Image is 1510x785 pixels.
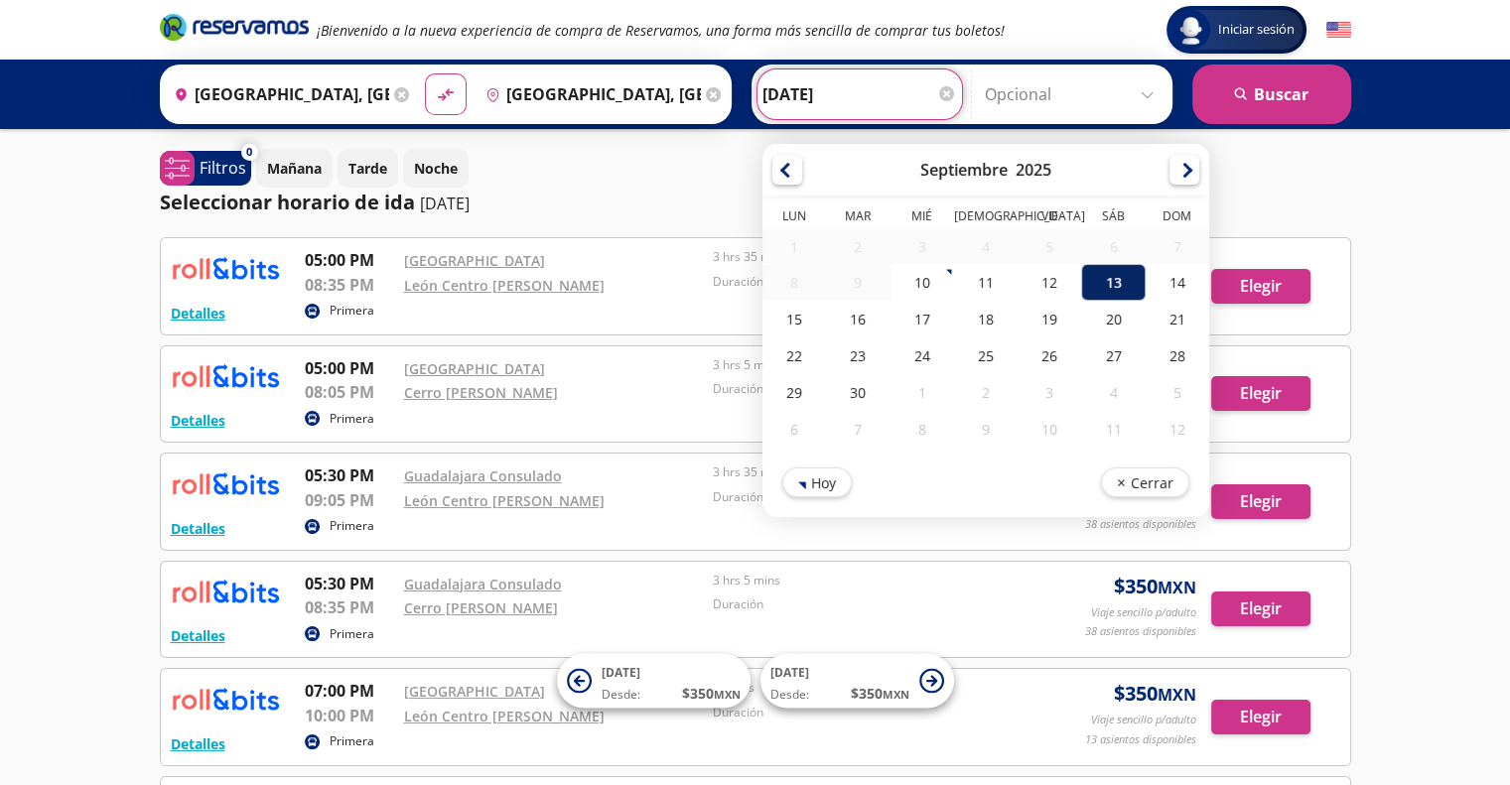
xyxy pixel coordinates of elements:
small: MXN [1158,577,1196,598]
button: [DATE]Desde:$350MXN [760,654,954,709]
p: Viaje sencillo p/adulto [1091,604,1196,621]
p: Duración [713,704,1013,721]
p: Seleccionar horario de ida [160,188,415,217]
p: 05:30 PM [305,463,394,487]
div: 28-Sep-25 [1145,337,1208,374]
button: Cerrar [1100,467,1188,497]
button: Buscar [1192,65,1351,124]
p: 08:35 PM [305,595,394,619]
p: 05:30 PM [305,572,394,595]
p: Primera [330,517,374,535]
img: RESERVAMOS [171,679,280,719]
th: Jueves [953,207,1017,229]
div: 24-Sep-25 [890,337,953,374]
p: 08:05 PM [305,380,394,404]
button: Detalles [171,410,225,431]
th: Sábado [1081,207,1145,229]
th: Lunes [762,207,826,229]
p: Duración [713,595,1013,613]
th: Domingo [1145,207,1208,229]
th: Miércoles [890,207,953,229]
div: 29-Sep-25 [762,374,826,411]
em: ¡Bienvenido a la nueva experiencia de compra de Reservamos, una forma más sencilla de comprar tus... [317,21,1005,40]
span: Desde: [602,686,640,704]
div: 02-Oct-25 [953,374,1017,411]
button: Elegir [1211,700,1310,734]
img: RESERVAMOS [171,572,280,611]
div: 21-Sep-25 [1145,301,1208,337]
div: 16-Sep-25 [826,301,890,337]
div: 04-Sep-25 [953,229,1017,264]
div: 22-Sep-25 [762,337,826,374]
p: Primera [330,732,374,750]
button: Detalles [171,518,225,539]
a: [GEOGRAPHIC_DATA] [404,251,545,270]
input: Opcional [985,69,1163,119]
p: Viaje sencillo p/adulto [1091,712,1196,728]
p: Primera [330,625,374,643]
div: 08-Oct-25 [890,411,953,448]
p: 05:00 PM [305,248,394,272]
div: 01-Sep-25 [762,229,826,264]
div: 07-Sep-25 [1145,229,1208,264]
div: 12-Oct-25 [1145,411,1208,448]
img: RESERVAMOS [171,248,280,288]
a: Guadalajara Consulado [404,575,562,593]
p: [DATE] [420,192,470,215]
div: 26-Sep-25 [1018,337,1081,374]
p: 38 asientos disponibles [1085,516,1196,533]
div: 05-Sep-25 [1018,229,1081,264]
div: 18-Sep-25 [953,301,1017,337]
div: 09-Oct-25 [953,411,1017,448]
small: MXN [714,687,741,702]
div: 30-Sep-25 [826,374,890,411]
span: [DATE] [770,664,809,681]
p: Primera [330,302,374,320]
img: RESERVAMOS [171,356,280,396]
p: Duración [713,380,1013,398]
button: Mañana [256,149,333,188]
button: Elegir [1211,484,1310,519]
div: 15-Sep-25 [762,301,826,337]
img: RESERVAMOS [171,463,280,503]
button: Elegir [1211,591,1310,626]
div: 09-Sep-25 [826,265,890,300]
div: 27-Sep-25 [1081,337,1145,374]
div: 03-Sep-25 [890,229,953,264]
div: 06-Sep-25 [1081,229,1145,264]
p: 3 hrs 35 mins [713,248,1013,266]
a: [GEOGRAPHIC_DATA] [404,359,545,378]
input: Buscar Origen [166,69,389,119]
button: [DATE]Desde:$350MXN [557,654,751,709]
span: [DATE] [602,664,640,681]
div: 12-Sep-25 [1018,264,1081,301]
p: 13 asientos disponibles [1085,731,1196,748]
p: 09:05 PM [305,488,394,512]
button: Hoy [782,467,852,497]
span: 0 [246,144,252,161]
span: $ 350 [1114,679,1196,709]
p: Duración [713,488,1013,506]
div: 02-Sep-25 [826,229,890,264]
a: Cerro [PERSON_NAME] [404,383,558,402]
a: Guadalajara Consulado [404,466,562,485]
div: 03-Oct-25 [1018,374,1081,411]
p: Filtros [200,156,246,180]
button: Noche [403,149,469,188]
div: 04-Oct-25 [1081,374,1145,411]
a: Brand Logo [160,12,309,48]
div: 17-Sep-25 [890,301,953,337]
button: Elegir [1211,376,1310,411]
p: Noche [414,158,458,179]
div: 25-Sep-25 [953,337,1017,374]
div: 11-Oct-25 [1081,411,1145,448]
div: Septiembre [920,159,1008,181]
p: 3 hrs 5 mins [713,356,1013,374]
button: Detalles [171,733,225,754]
button: Detalles [171,303,225,324]
div: 01-Oct-25 [890,374,953,411]
button: English [1326,18,1351,43]
p: Tarde [348,158,387,179]
p: 07:00 PM [305,679,394,703]
div: 14-Sep-25 [1145,264,1208,301]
